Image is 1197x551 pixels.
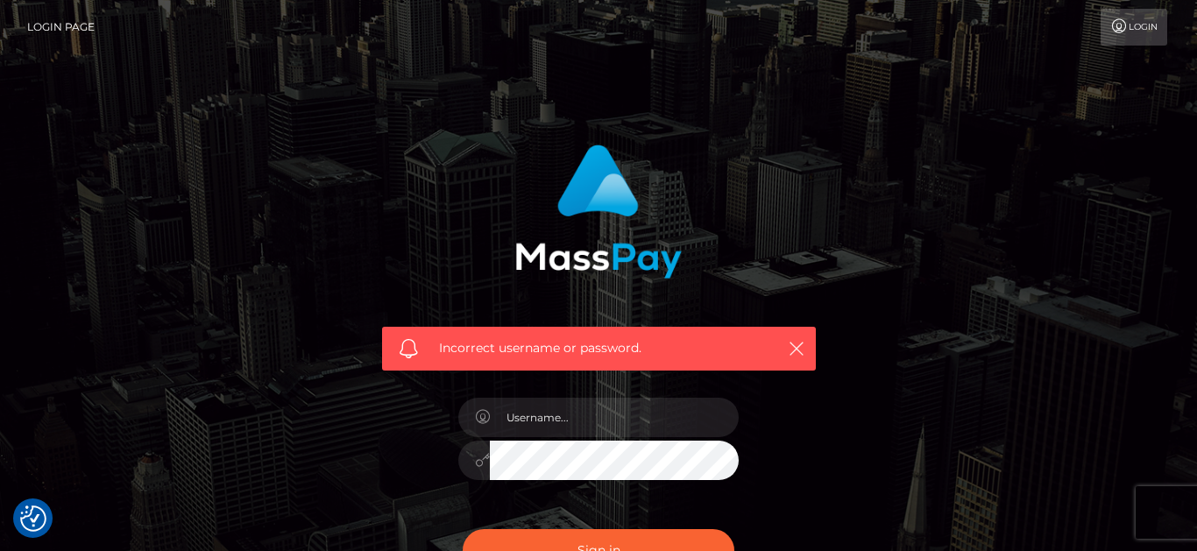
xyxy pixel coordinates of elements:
a: Login Page [27,9,95,46]
img: Revisit consent button [20,505,46,532]
input: Username... [490,398,739,437]
a: Login [1101,9,1167,46]
span: Incorrect username or password. [439,339,759,357]
img: MassPay Login [515,145,682,279]
button: Consent Preferences [20,505,46,532]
